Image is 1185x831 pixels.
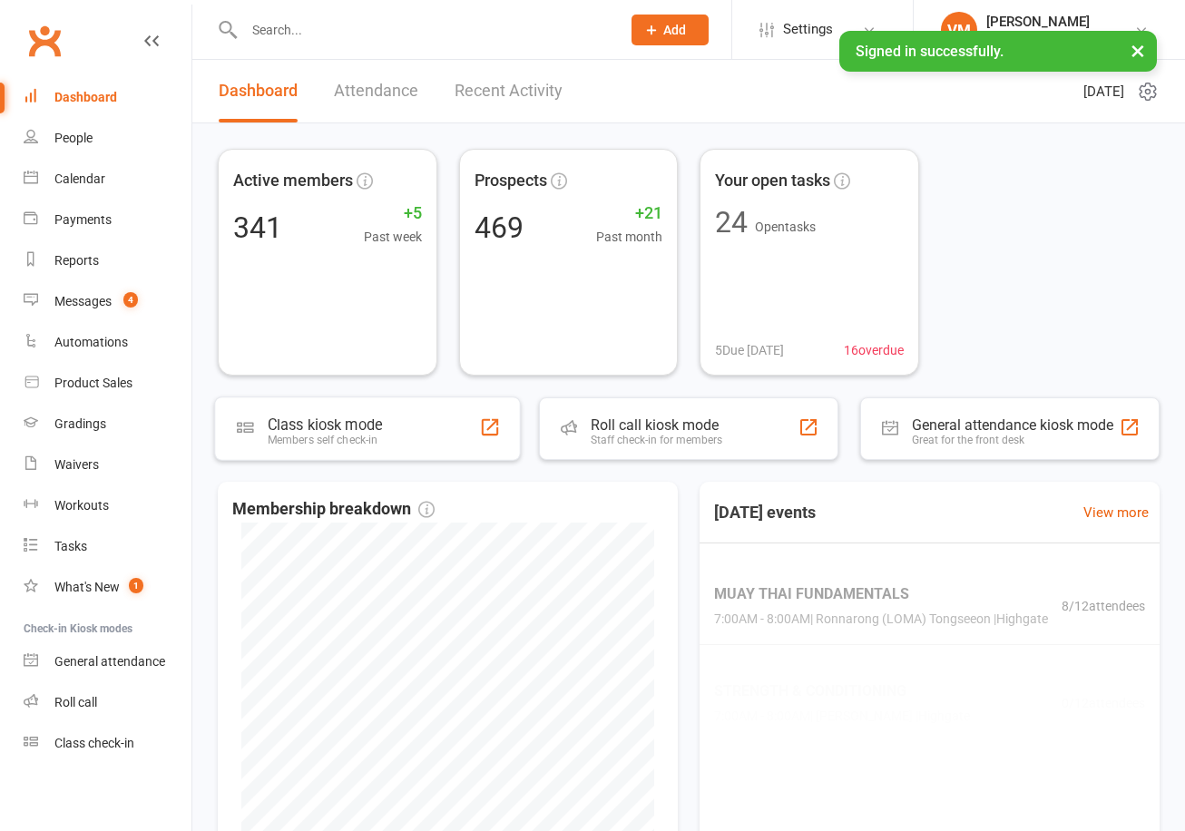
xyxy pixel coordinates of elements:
[54,695,97,709] div: Roll call
[24,200,191,240] a: Payments
[54,90,117,104] div: Dashboard
[24,404,191,445] a: Gradings
[912,416,1113,434] div: General attendance kiosk mode
[455,60,563,122] a: Recent Activity
[663,23,686,37] span: Add
[268,434,383,446] div: Members self check-in
[24,641,191,682] a: General attendance kiosk mode
[54,294,112,308] div: Messages
[24,159,191,200] a: Calendar
[239,17,608,43] input: Search...
[24,485,191,526] a: Workouts
[219,60,298,122] a: Dashboard
[54,416,106,431] div: Gradings
[475,213,524,242] div: 469
[54,457,99,472] div: Waivers
[54,131,93,145] div: People
[986,30,1134,46] div: Champions Gym Highgate
[715,168,830,194] span: Your open tasks
[912,434,1113,446] div: Great for the front desk
[475,168,547,194] span: Prospects
[591,434,722,446] div: Staff check-in for members
[123,292,138,308] span: 4
[54,253,99,268] div: Reports
[1083,502,1149,523] a: View more
[856,43,1004,60] span: Signed in successfully.
[714,582,1048,606] span: MUAY THAI FUNDAMENTALS
[700,496,830,529] h3: [DATE] events
[24,723,191,764] a: Class kiosk mode
[24,567,191,608] a: What's New1
[596,227,662,247] span: Past month
[54,580,120,594] div: What's New
[986,14,1134,30] div: [PERSON_NAME]
[714,707,970,727] span: 7:00AM - 8:00AM | [PERSON_NAME] | Highgate
[632,15,709,45] button: Add
[714,679,970,703] span: STRENGTH & CONDITIONING
[591,416,722,434] div: Roll call kiosk mode
[24,682,191,723] a: Roll call
[24,118,191,159] a: People
[715,208,748,237] div: 24
[755,220,816,234] span: Open tasks
[233,168,353,194] span: Active members
[783,9,833,50] span: Settings
[22,18,67,64] a: Clubworx
[54,498,109,513] div: Workouts
[844,340,904,360] span: 16 overdue
[268,416,383,434] div: Class kiosk mode
[54,376,132,390] div: Product Sales
[941,12,977,48] div: VM
[364,200,422,227] span: +5
[24,281,191,322] a: Messages 4
[54,539,87,553] div: Tasks
[54,335,128,349] div: Automations
[1062,693,1145,713] span: 0 / 12 attendees
[715,340,784,360] span: 5 Due [DATE]
[24,322,191,363] a: Automations
[129,578,143,593] span: 1
[24,445,191,485] a: Waivers
[233,213,282,242] div: 341
[364,227,422,247] span: Past week
[24,240,191,281] a: Reports
[714,610,1048,630] span: 7:00AM - 8:00AM | Ronnarong (LOMA) Tongseeon | Highgate
[54,736,134,750] div: Class check-in
[54,171,105,186] div: Calendar
[232,496,435,523] span: Membership breakdown
[24,77,191,118] a: Dashboard
[596,200,662,227] span: +21
[1121,31,1154,70] button: ×
[24,526,191,567] a: Tasks
[54,212,112,227] div: Payments
[1083,81,1124,103] span: [DATE]
[54,654,165,669] div: General attendance
[1062,596,1145,616] span: 8 / 12 attendees
[334,60,418,122] a: Attendance
[24,363,191,404] a: Product Sales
